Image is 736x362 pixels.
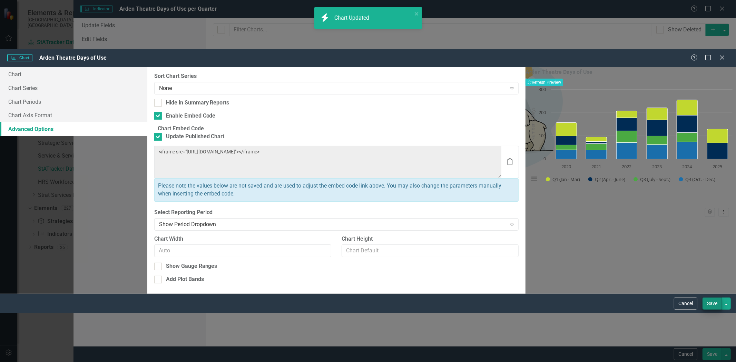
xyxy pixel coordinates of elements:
button: Show Q4 (Oct. - Dec.) [679,177,717,182]
text: 2023 [652,163,662,170]
path: 2023, 52. Q1 (Jan - Mar). [647,108,668,120]
path: 2021, 29. Q3 (July - Sept.). [586,144,607,150]
div: Show Gauge Ranges [166,262,217,270]
path: 2024, 40. Q3 (July - Sept.). [677,133,698,142]
text: Q1 (Jan - Mar) [552,176,580,182]
path: 2020, 22. Q3 (July - Sept.). [556,145,577,150]
g: Q1 (Jan - Mar), bar series 1 of 4 with 6 bars. [556,100,728,143]
text: 2022 [622,163,631,170]
text: 2025 [713,163,722,170]
legend: Chart Embed Code [154,125,207,133]
label: Chart Width [154,235,331,243]
path: 2023, 70. Q2 (Apr. - June). [647,120,668,136]
text: Q4 (Oct. - Dec.) [686,176,716,182]
div: Chart Updated [334,14,371,22]
label: Sort Chart Series [154,72,519,80]
path: 2022, 50. Q3 (July - Sept.). [617,131,637,143]
path: 2021, 38. Q4 (Oct. - Dec.). [586,150,607,159]
label: Select Reporting Period [154,209,519,217]
svg: Interactive chart [526,86,736,190]
path: 2024, 74. Q4 (Oct. - Dec.). [677,142,698,159]
div: None [159,84,507,92]
button: Refresh Preview [526,79,563,86]
button: View chart menu, Chart [529,174,539,184]
button: Show Q3 (July - Sept.) [634,177,671,182]
button: Show Q1 (Jan - Mar) [546,177,581,182]
path: 2025, 70. Q2 (Apr. - June). [707,143,728,159]
div: Show Period Dropdown [159,220,507,228]
span: Arden Theatre Days of Use [39,54,107,61]
path: 2020, 38. Q2 (Apr. - June). [556,136,577,145]
label: Chart Height [342,235,519,243]
textarea: <iframe src="[URL][DOMAIN_NAME]"></iframe> [154,146,502,178]
path: 2024, 67. Q1 (Jan - Mar). [677,100,698,115]
path: 2023, 37. Q3 (July - Sept.). [647,136,668,145]
button: Cancel [674,298,697,310]
path: 2022, 71. Q4 (Oct. - Dec.). [617,143,637,159]
path: 2023, 62. Q4 (Oct. - Dec.). [647,145,668,159]
path: 2024, 75. Q2 (Apr. - June). [677,115,698,133]
path: 2022, 58. Q2 (Apr. - June). [617,118,637,131]
text: 100 [539,132,546,139]
path: 2022, 29. Q1 (Jan - Mar). [617,111,637,118]
div: Please note the values below are not saved and are used to adjust the embed code link above. You ... [154,178,519,202]
path: 2020, 59. Q1 (Jan - Mar). [556,123,577,136]
div: Update Published Chart [166,133,225,141]
text: Q3 (July - Sept.) [640,176,670,182]
g: Q2 (Apr. - June), bar series 2 of 4 with 6 bars. [556,115,728,159]
div: Add Plot Bands [166,275,204,283]
input: Chart Default [342,244,519,257]
text: Number of Days [530,108,536,141]
button: close [414,10,419,18]
text: 0 [543,155,546,162]
path: 2021, 8. Q2 (Apr. - June). [586,142,607,144]
text: 2021 [592,163,601,170]
text: 300 [539,86,546,92]
text: 200 [539,109,546,115]
button: Save [703,298,722,310]
path: 2020, 39. Q4 (Oct. - Dec.). [556,150,577,159]
text: Q2 (Apr. - June) [595,176,625,182]
input: Auto [154,244,331,257]
path: 2021, 20. Q1 (Jan - Mar). [586,137,607,142]
h3: Arden Theatre Days of Use [526,69,736,75]
div: Enable Embed Code [166,112,216,120]
div: Chart. Highcharts interactive chart. [526,86,736,190]
button: Show Q2 (Apr. - June) [588,177,626,182]
text: 2020 [561,163,571,170]
path: 2025, 59. Q1 (Jan - Mar). [707,129,728,143]
text: 2024 [683,163,693,170]
div: Hide in Summary Reports [166,99,229,107]
span: Chart [7,54,32,61]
